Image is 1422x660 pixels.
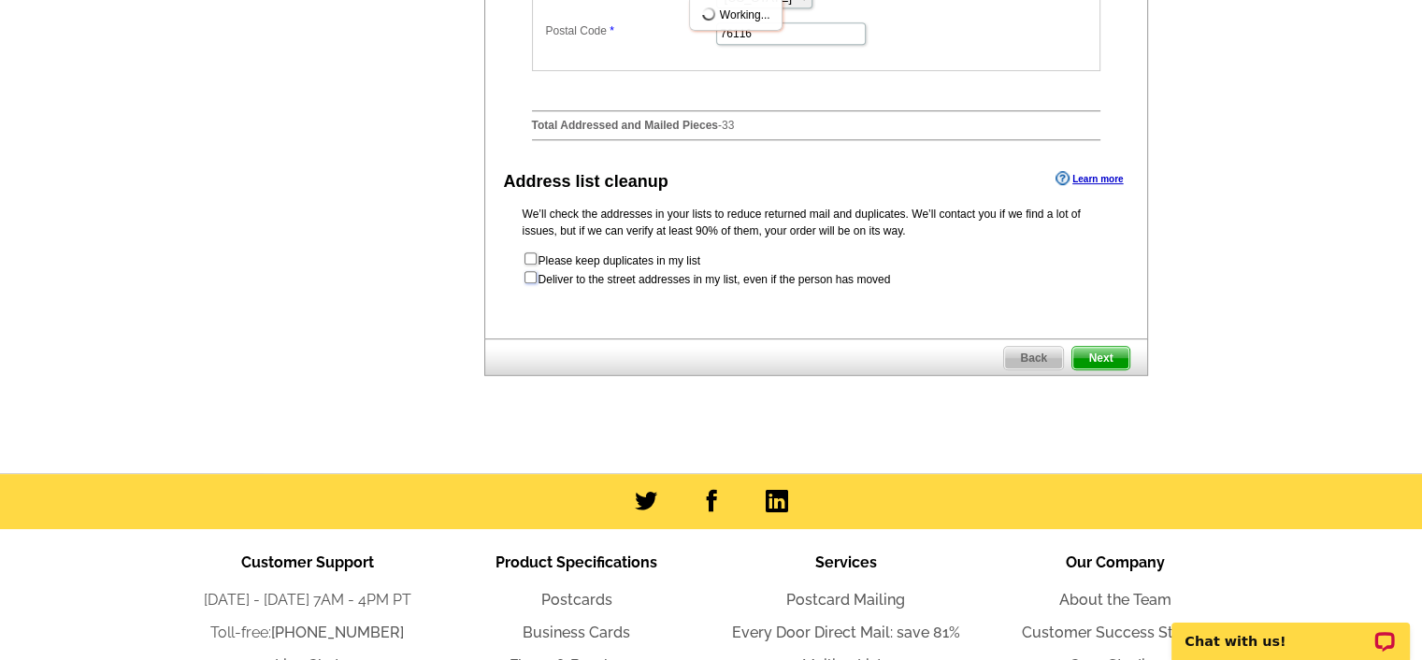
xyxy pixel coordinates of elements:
form: Please keep duplicates in my list Deliver to the street addresses in my list, even if the person ... [523,251,1110,288]
span: Next [1072,347,1128,369]
a: Postcard Mailing [786,591,905,609]
span: 33 [722,119,734,132]
span: Customer Support [241,553,374,571]
a: Every Door Direct Mail: save 81% [732,624,960,641]
a: Postcards [541,591,612,609]
span: Our Company [1066,553,1165,571]
label: Postal Code [546,22,714,39]
p: We’ll check the addresses in your lists to reduce returned mail and duplicates. We’ll contact you... [523,206,1110,239]
strong: Total Addressed and Mailed Pieces [532,119,718,132]
a: [PHONE_NUMBER] [271,624,404,641]
a: About the Team [1059,591,1171,609]
span: Services [815,553,877,571]
a: Customer Success Stories [1022,624,1208,641]
div: Address list cleanup [504,169,668,194]
img: loading... [701,7,716,22]
li: Toll-free: [173,622,442,644]
span: Product Specifications [496,553,657,571]
li: [DATE] - [DATE] 7AM - 4PM PT [173,589,442,611]
span: Back [1004,347,1063,369]
a: Back [1003,346,1064,370]
a: Learn more [1056,171,1123,186]
a: Business Cards [523,624,630,641]
iframe: LiveChat chat widget [1159,601,1422,660]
